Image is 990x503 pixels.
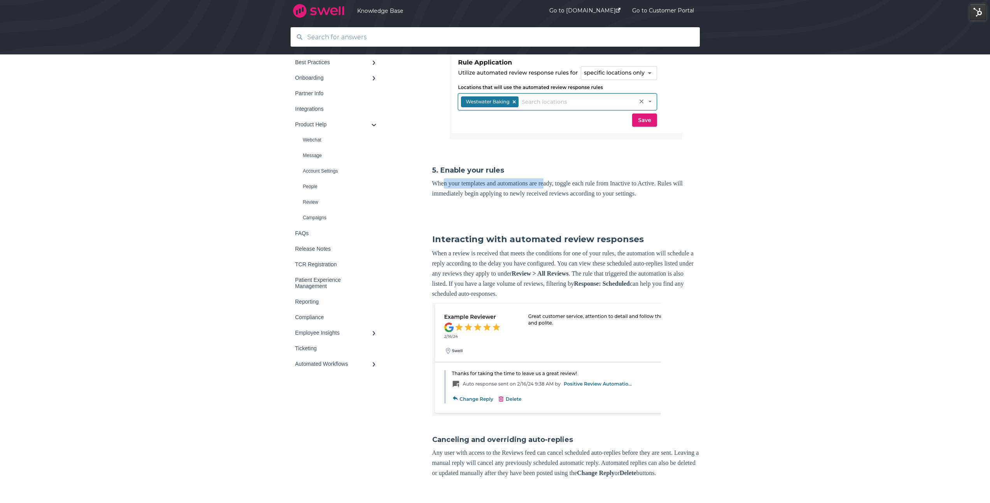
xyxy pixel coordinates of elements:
a: Account Settings [291,163,384,179]
div: Employee Insights [295,330,371,336]
h3: Interacting with automated review responses [432,234,700,245]
div: Reporting [295,299,371,305]
a: Knowledge Base [357,7,526,14]
a: TCR Registration [291,257,384,272]
a: Integrations [291,101,384,117]
strong: Change Reply [577,470,614,476]
strong: Review > All Reviews [512,270,568,277]
img: company logo [291,1,347,21]
a: People [291,179,384,194]
div: Best Practices [295,59,371,65]
div: Compliance [295,314,371,320]
div: Patient Experience Management [295,277,371,289]
div: FAQs [295,230,371,236]
strong: Delete [620,470,636,476]
img: HubSpot Tools Menu Toggle [970,4,986,20]
div: Partner Info [295,90,371,96]
a: Campaigns [291,210,384,225]
p: Any user with access to the Reviews feed can cancel scheduled auto-replies before they are sent. ... [432,448,700,478]
p: When your templates and automations are ready, toggle each rule from Inactive to Active. Rules wi... [432,178,700,199]
a: Review [291,194,384,210]
div: Onboarding [295,75,371,81]
a: Employee Insights [291,325,384,341]
a: Automated Workflows [291,356,384,372]
p: When a review is received that meets the conditions for one of your rules, the automation will sc... [432,248,700,299]
h4: Canceling and overriding auto-replies [432,435,700,445]
input: Search for answers [303,29,688,45]
a: Best Practices [291,54,384,70]
div: Release Notes [295,246,371,252]
a: FAQs [291,225,384,241]
img: Screenshot 2024-08-21 at 1.25.25 PM [450,16,682,140]
a: Ticketing [291,341,384,356]
a: Product Help [291,117,384,132]
div: Product Help [295,121,371,127]
a: Release Notes [291,241,384,257]
h4: 5. Enable your rules [432,165,700,175]
div: Ticketing [295,345,371,351]
a: Webchat [291,132,384,148]
a: Message [291,148,384,163]
strong: Response: Scheduled [574,280,630,287]
a: Onboarding [291,70,384,86]
div: Integrations [295,106,371,112]
div: TCR Registration [295,261,371,267]
a: Patient Experience Management [291,272,384,294]
div: Automated Workflows [295,361,371,367]
a: Compliance [291,309,384,325]
a: Reporting [291,294,384,309]
img: Screenshot 2024-02-28 at 1.34.25 PM [432,303,661,416]
a: Partner Info [291,86,384,101]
